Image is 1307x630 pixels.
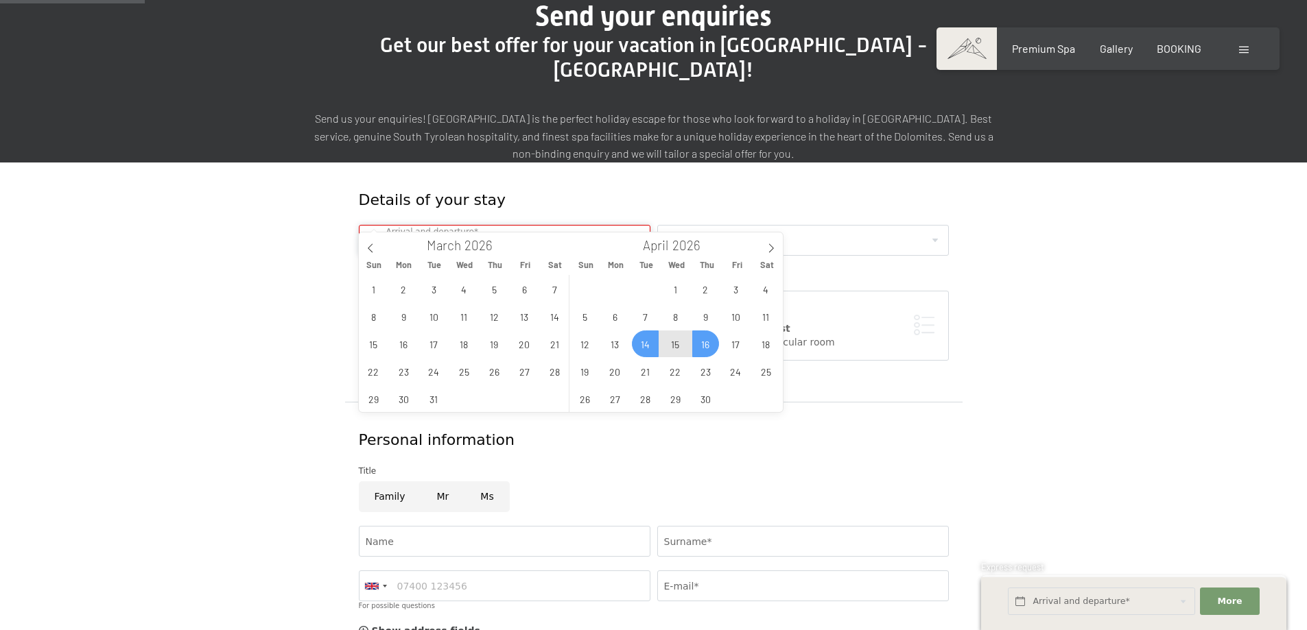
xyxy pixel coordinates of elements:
[359,570,650,601] input: 07400 123456
[672,322,934,336] div: Specific room request
[421,303,447,330] span: March 10, 2026
[1012,42,1075,55] a: Premium Spa
[419,261,449,269] span: Tue
[661,261,692,269] span: Wed
[692,330,719,357] span: April 16, 2026
[692,276,719,302] span: April 2, 2026
[481,276,508,302] span: March 5, 2026
[511,303,538,330] span: March 13, 2026
[571,261,601,269] span: Sun
[753,276,779,302] span: April 4, 2026
[359,261,389,269] span: Sun
[360,276,387,302] span: March 1, 2026
[601,261,631,269] span: Mon
[451,276,478,302] span: March 4, 2026
[360,358,387,385] span: March 22, 2026
[602,330,628,357] span: April 13, 2026
[672,336,934,350] div: I wish to choose a particular room
[449,261,480,269] span: Wed
[722,330,749,357] span: April 17, 2026
[692,358,719,385] span: April 23, 2026
[602,358,628,385] span: April 20, 2026
[311,110,997,162] p: Send us your enquiries! [GEOGRAPHIC_DATA] is the perfect holiday escape for those who look forwar...
[662,358,689,385] span: April 22, 2026
[481,303,508,330] span: March 12, 2026
[1100,42,1133,55] a: Gallery
[540,261,570,269] span: Sat
[632,303,659,330] span: April 7, 2026
[668,237,714,253] input: Year
[359,464,949,478] div: Title
[662,276,689,302] span: April 1, 2026
[692,385,719,412] span: April 30, 2026
[511,358,538,385] span: March 27, 2026
[643,239,668,252] span: April
[359,602,435,609] label: For possible questions
[541,303,568,330] span: March 14, 2026
[359,190,849,211] div: Details of your stay
[753,358,779,385] span: April 25, 2026
[511,276,538,302] span: March 6, 2026
[421,330,447,357] span: March 17, 2026
[421,276,447,302] span: March 3, 2026
[541,330,568,357] span: March 21, 2026
[481,330,508,357] span: March 19, 2026
[390,358,417,385] span: March 23, 2026
[662,385,689,412] span: April 29, 2026
[389,261,419,269] span: Mon
[1200,587,1259,616] button: More
[541,276,568,302] span: March 7, 2026
[451,358,478,385] span: March 25, 2026
[752,261,782,269] span: Sat
[753,330,779,357] span: April 18, 2026
[380,33,928,82] span: Get our best offer for your vacation in [GEOGRAPHIC_DATA] - [GEOGRAPHIC_DATA]!
[662,330,689,357] span: April 15, 2026
[390,303,417,330] span: March 9, 2026
[572,358,598,385] span: April 19, 2026
[461,237,506,253] input: Year
[360,330,387,357] span: March 15, 2026
[572,303,598,330] span: April 5, 2026
[753,303,779,330] span: April 11, 2026
[631,261,661,269] span: Tue
[722,303,749,330] span: April 10, 2026
[1218,595,1243,607] span: More
[390,330,417,357] span: March 16, 2026
[981,561,1044,572] span: Express request
[390,385,417,412] span: March 30, 2026
[451,330,478,357] span: March 18, 2026
[360,571,391,601] div: United Kingdom: +44
[480,261,510,269] span: Thu
[541,358,568,385] span: March 28, 2026
[572,385,598,412] span: April 26, 2026
[692,303,719,330] span: April 9, 2026
[722,276,749,302] span: April 3, 2026
[602,385,628,412] span: April 27, 2026
[632,358,659,385] span: April 21, 2026
[572,330,598,357] span: April 12, 2026
[692,261,722,269] span: Thu
[427,239,461,252] span: March
[421,385,447,412] span: March 31, 2026
[510,261,540,269] span: Fri
[662,303,689,330] span: April 8, 2026
[360,385,387,412] span: March 29, 2026
[602,303,628,330] span: April 6, 2026
[360,303,387,330] span: March 8, 2026
[1157,42,1201,55] a: BOOKING
[722,358,749,385] span: April 24, 2026
[451,303,478,330] span: March 11, 2026
[722,261,752,269] span: Fri
[632,385,659,412] span: April 28, 2026
[481,358,508,385] span: March 26, 2026
[421,358,447,385] span: March 24, 2026
[511,330,538,357] span: March 20, 2026
[359,430,949,451] div: Personal information
[390,276,417,302] span: March 2, 2026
